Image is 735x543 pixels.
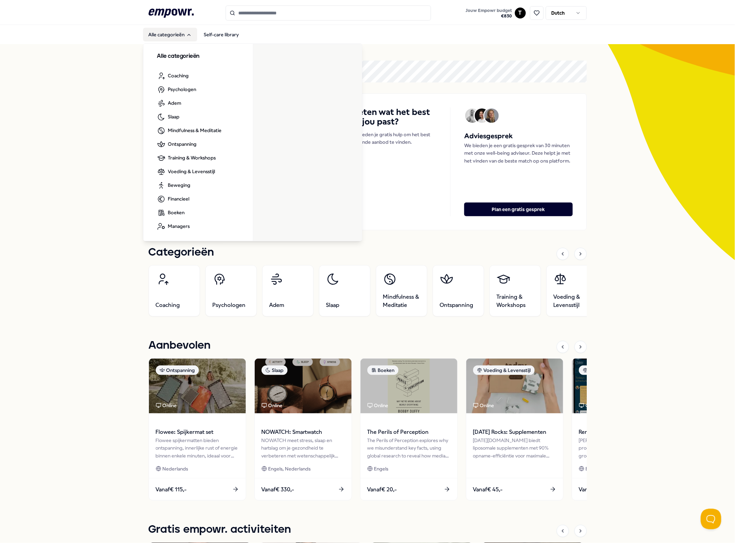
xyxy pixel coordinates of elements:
img: package image [466,359,563,413]
span: Vanaf € 115,- [156,485,187,494]
div: Online [579,402,600,409]
div: Flowee spijkermatten bieden ontspanning, innerlijke rust of energie binnen enkele minuten, ideaal... [156,437,239,460]
img: package image [255,359,352,413]
a: Coaching [152,69,194,83]
span: Flowee: Spijkermat set [156,428,239,437]
span: Ontspanning [440,301,473,309]
span: Adem [168,99,181,107]
span: Engels, Nederlands [586,465,628,473]
div: [DATE][DOMAIN_NAME] biedt liposomale supplementen met 90% opname-efficiëntie voor maximale gezond... [473,437,556,460]
a: Jouw Empowr budget€830 [463,6,515,20]
a: Boeken [152,206,190,220]
span: Adem [269,301,284,309]
div: Slaap [262,365,288,375]
a: Self-care library [199,28,245,41]
span: Jouw Empowr budget [466,8,512,13]
span: Voeding & Levensstijl [168,168,215,175]
span: Engels [374,465,389,473]
a: Psychologen [205,265,257,316]
img: package image [149,359,246,413]
span: Beweging [168,181,191,189]
a: package imageOntspanningOnlineFlowee: Spijkermat setFlowee spijkermatten bieden ontspanning, inne... [149,358,246,501]
img: Avatar [465,108,480,123]
a: Ontspanning [152,138,202,151]
iframe: Help Scout Beacon - Open [701,509,721,529]
div: Online [473,402,494,409]
button: Alle categorieën [143,28,197,41]
span: € 830 [466,13,512,19]
span: Vanaf € 20,- [367,485,397,494]
button: T [515,8,526,18]
div: Voeding & Levensstijl [473,365,535,375]
img: package image [360,359,457,413]
a: Coaching [149,265,200,316]
a: Slaap [319,265,370,316]
a: package imageVoeding & LevensstijlOnlineRenewMyDay[PERSON_NAME] biedt persoonlijke programma's en... [572,358,669,501]
span: Training & Workshops [168,154,216,161]
span: Vanaf € 330,- [262,485,294,494]
nav: Main [143,28,245,41]
span: Nederlands [163,465,188,473]
div: Ontspanning [156,365,199,375]
img: package image [572,359,669,413]
div: Online [367,402,389,409]
h1: Aanbevolen [149,337,211,354]
span: [DATE] Rocks: Supplementen [473,428,556,437]
span: RenewMyDay [579,428,662,437]
a: Psychologen [152,83,202,96]
span: Boeken [168,209,185,216]
p: We bieden je gratis hulp om het best passende aanbod te vinden. [350,131,436,146]
button: Plan een gratis gesprek [464,203,572,216]
a: Voeding & Levensstijl [546,265,598,316]
a: Financieel [152,192,195,206]
a: Managers [152,220,195,233]
span: Psychologen [168,86,197,93]
a: Voeding & Levensstijl [152,165,221,179]
span: Psychologen [213,301,246,309]
span: Financieel [168,195,190,203]
a: Ontspanning [433,265,484,316]
a: Training & Workshops [152,151,221,165]
span: Managers [168,222,190,230]
a: Mindfulness & Meditatie [376,265,427,316]
a: Adem [152,96,187,110]
a: Beweging [152,179,196,192]
button: Jouw Empowr budget€830 [465,7,514,20]
span: The Perils of Perception [367,428,451,437]
div: Voeding & Levensstijl [579,365,641,375]
div: Online [262,402,283,409]
div: NOWATCH meet stress, slaap en hartslag om je gezondheid te verbeteren met wetenschappelijk gevali... [262,437,345,460]
h5: Adviesgesprek [464,131,572,142]
div: Online [156,402,177,409]
a: package imageVoeding & LevensstijlOnline[DATE] Rocks: Supplementen[DATE][DOMAIN_NAME] biedt lipos... [466,358,563,501]
a: Slaap [152,110,185,124]
a: package imageBoekenOnlineThe Perils of PerceptionThe Perils of Perception explores why we misunde... [360,358,458,501]
a: package imageSlaapOnlineNOWATCH: SmartwatchNOWATCH meet stress, slaap en hartslag om je gezondhei... [254,358,352,501]
h3: Alle categorieën [157,52,239,61]
h1: Gratis empowr. activiteiten [149,521,291,538]
div: Alle categorieën [143,44,363,242]
span: Voeding & Levensstijl [554,293,591,309]
span: Coaching [156,301,180,309]
h1: Categorieën [149,244,214,261]
span: Ontspanning [168,140,197,148]
span: Slaap [326,301,340,309]
span: Vanaf € 45,- [473,485,503,494]
h4: Weten wat het best bij jou past? [350,107,436,127]
img: Avatar [484,108,499,123]
span: Slaap [168,113,180,120]
p: We bieden je een gratis gesprek van 30 minuten met onze well-being adviseur. Deze helpt je met he... [464,142,572,165]
div: The Perils of Perception explores why we misunderstand key facts, using global research to reveal... [367,437,451,460]
input: Search for products, categories or subcategories [226,5,431,21]
a: Mindfulness & Meditatie [152,124,227,138]
a: Training & Workshops [490,265,541,316]
span: Mindfulness & Meditatie [168,127,222,134]
div: Boeken [367,365,398,375]
span: Engels, Nederlands [268,465,311,473]
div: [PERSON_NAME] biedt persoonlijke programma's en groepsondersteuning voor mentale veerkracht en vi... [579,437,662,460]
span: Training & Workshops [497,293,534,309]
a: Adem [262,265,314,316]
img: Avatar [475,108,489,123]
span: Mindfulness & Meditatie [383,293,420,309]
span: NOWATCH: Smartwatch [262,428,345,437]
